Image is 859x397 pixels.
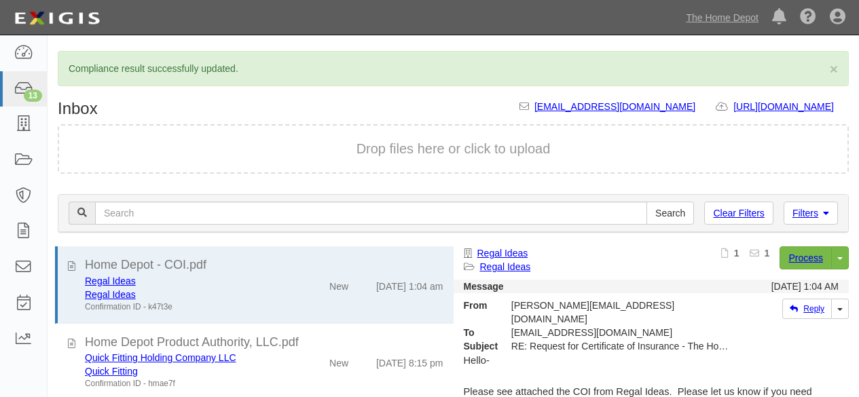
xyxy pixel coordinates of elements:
[454,339,501,353] strong: Subject
[477,248,528,259] a: Regal Ideas
[501,339,740,353] div: RE: Request for Certificate of Insurance - The Home Depot
[85,351,285,364] div: Quick Fitting Holding Company LLC
[534,101,695,112] a: [EMAIL_ADDRESS][DOMAIN_NAME]
[95,202,647,225] input: Search
[10,6,104,31] img: logo-5460c22ac91f19d4615b14bd174203de0afe785f0fc80cf4dbbc73dc1793850b.png
[329,274,348,293] div: New
[329,351,348,370] div: New
[85,289,136,300] a: Regal Ideas
[646,202,694,225] input: Search
[85,364,285,378] div: Quick Fitting
[85,274,285,288] div: Regal Ideas
[734,248,739,259] b: 1
[464,355,490,366] span: Hello-
[85,378,285,390] div: Confirmation ID - hmae7f
[357,139,551,159] button: Drop files here or click to upload
[733,101,849,112] a: [URL][DOMAIN_NAME]
[830,62,838,76] button: Close
[376,351,443,370] div: [DATE] 8:15 pm
[24,90,42,102] div: 13
[765,248,770,259] b: 1
[800,10,816,26] i: Help Center - Complianz
[830,61,838,77] span: ×
[58,100,98,117] h1: Inbox
[679,4,765,31] a: The Home Depot
[454,326,501,339] strong: To
[376,274,443,293] div: [DATE] 1:04 am
[85,288,285,301] div: Regal Ideas
[85,276,136,286] a: Regal Ideas
[85,352,236,363] a: Quick Fitting Holding Company LLC
[85,257,443,274] div: Home Depot - COI.pdf
[85,301,285,313] div: Confirmation ID - k47t3e
[501,326,740,339] div: agreement-43vryp@sbainsurance.homedepot.com
[782,299,832,319] a: Reply
[85,366,138,377] a: Quick Fitting
[501,299,740,326] div: [PERSON_NAME][EMAIL_ADDRESS][DOMAIN_NAME]
[771,280,839,293] div: [DATE] 1:04 AM
[69,62,838,75] p: Compliance result successfully updated.
[85,334,443,352] div: Home Depot Product Authority, LLC.pdf
[704,202,773,225] a: Clear Filters
[464,281,504,292] strong: Message
[454,299,501,312] strong: From
[780,246,832,269] a: Process
[784,202,838,225] a: Filters
[480,261,531,272] a: Regal Ideas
